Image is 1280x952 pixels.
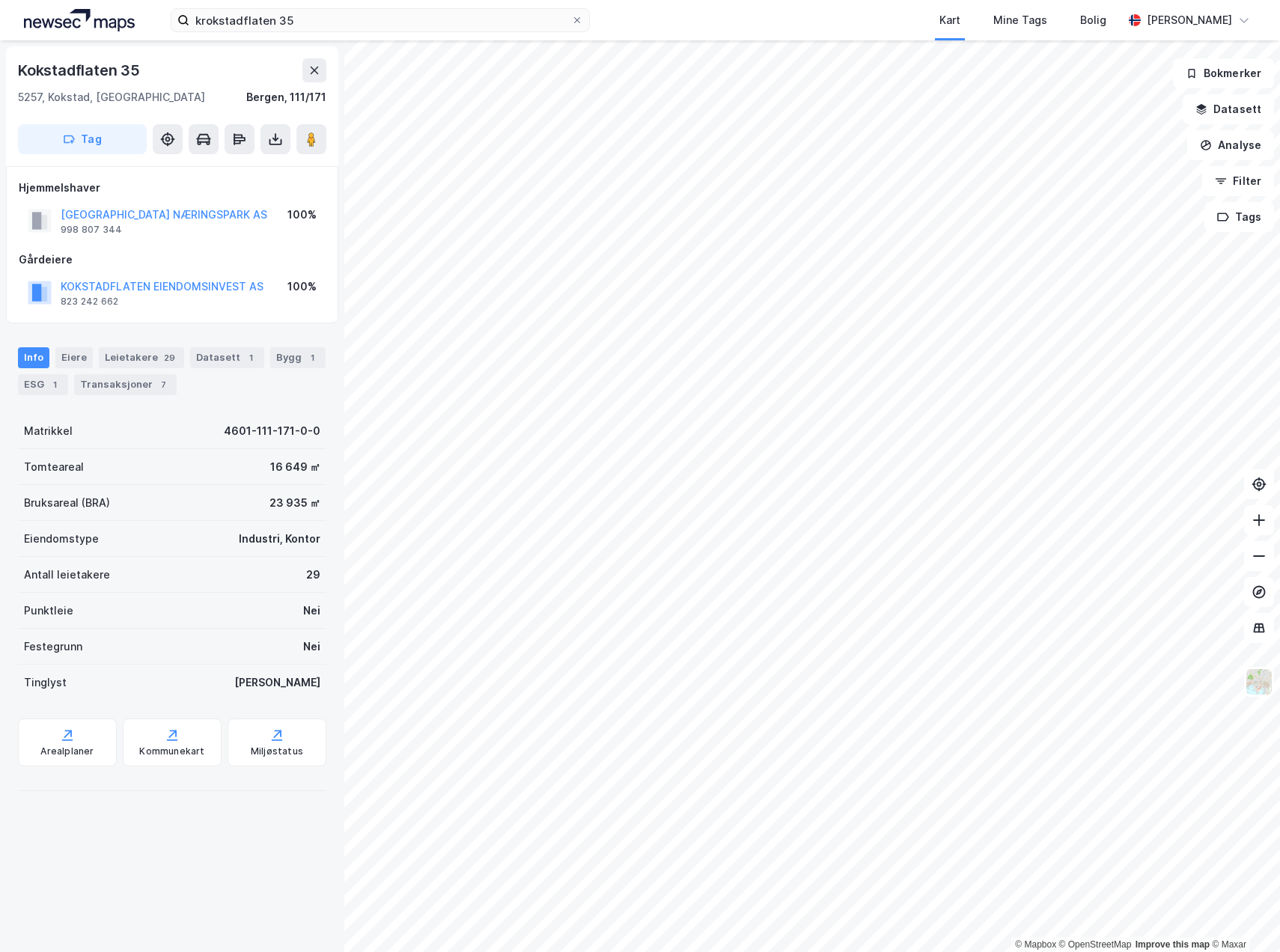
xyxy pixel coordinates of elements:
[61,224,122,236] div: 998 807 344
[161,350,178,365] div: 29
[269,494,320,512] div: 23 935 ㎡
[18,58,143,82] div: Kokstadflaten 35
[47,377,62,392] div: 1
[1205,880,1280,952] div: Kontrollprogram for chat
[24,566,110,584] div: Antall leietakere
[251,745,303,757] div: Miljøstatus
[1205,880,1280,952] iframe: Chat Widget
[1187,130,1274,160] button: Analyse
[1147,11,1232,29] div: [PERSON_NAME]
[1059,939,1132,950] a: OpenStreetMap
[40,745,94,757] div: Arealplaner
[61,296,118,308] div: 823 242 662
[139,745,204,757] div: Kommunekart
[1173,58,1274,88] button: Bokmerker
[1245,668,1273,696] img: Z
[270,347,326,368] div: Bygg
[24,494,110,512] div: Bruksareal (BRA)
[243,350,258,365] div: 1
[19,179,326,197] div: Hjemmelshaver
[19,251,326,269] div: Gårdeiere
[1204,202,1274,232] button: Tags
[287,278,317,296] div: 100%
[18,374,68,395] div: ESG
[24,9,135,31] img: logo.a4113a55bc3d86da70a041830d287a7e.svg
[939,11,960,29] div: Kart
[18,88,205,106] div: 5257, Kokstad, [GEOGRAPHIC_DATA]
[99,347,184,368] div: Leietakere
[303,638,320,656] div: Nei
[24,458,84,476] div: Tomteareal
[246,88,326,106] div: Bergen, 111/171
[270,458,320,476] div: 16 649 ㎡
[156,377,171,392] div: 7
[18,124,147,154] button: Tag
[1136,939,1210,950] a: Improve this map
[24,422,73,440] div: Matrikkel
[224,422,320,440] div: 4601-111-171-0-0
[303,602,320,620] div: Nei
[1080,11,1106,29] div: Bolig
[189,9,571,31] input: Søk på adresse, matrikkel, gårdeiere, leietakere eller personer
[24,602,73,620] div: Punktleie
[1015,939,1056,950] a: Mapbox
[190,347,264,368] div: Datasett
[287,206,317,224] div: 100%
[55,347,93,368] div: Eiere
[18,347,49,368] div: Info
[24,638,82,656] div: Festegrunn
[306,566,320,584] div: 29
[1183,94,1274,124] button: Datasett
[305,350,320,365] div: 1
[1202,166,1274,196] button: Filter
[993,11,1047,29] div: Mine Tags
[24,674,67,692] div: Tinglyst
[234,674,320,692] div: [PERSON_NAME]
[239,530,320,548] div: Industri, Kontor
[74,374,177,395] div: Transaksjoner
[24,530,99,548] div: Eiendomstype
